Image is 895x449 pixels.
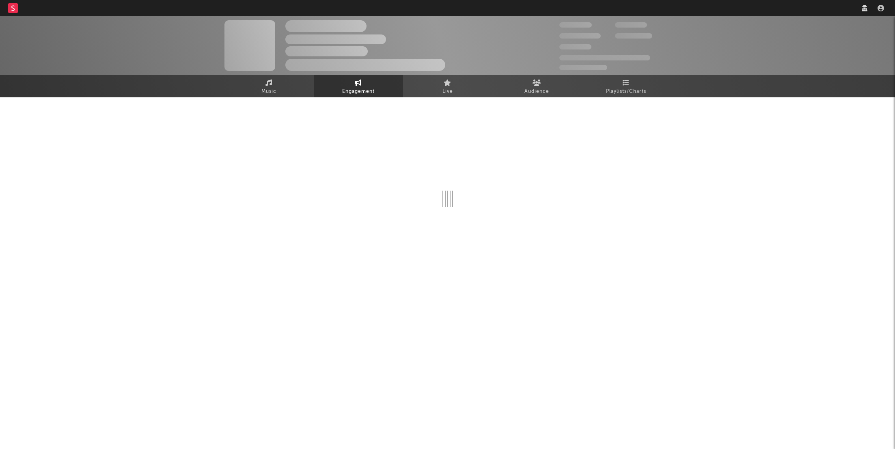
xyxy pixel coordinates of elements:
span: 100,000 [559,44,591,49]
span: 100,000 [615,22,647,28]
span: Music [261,87,276,97]
a: Playlists/Charts [582,75,671,97]
span: 50,000,000 Monthly Listeners [559,55,650,60]
span: Live [442,87,453,97]
span: 300,000 [559,22,592,28]
span: Playlists/Charts [606,87,646,97]
a: Music [224,75,314,97]
span: Engagement [342,87,375,97]
a: Engagement [314,75,403,97]
a: Audience [492,75,582,97]
a: Live [403,75,492,97]
span: Audience [524,87,549,97]
span: 50,000,000 [559,33,601,39]
span: 1,000,000 [615,33,652,39]
span: Jump Score: 85.0 [559,65,607,70]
